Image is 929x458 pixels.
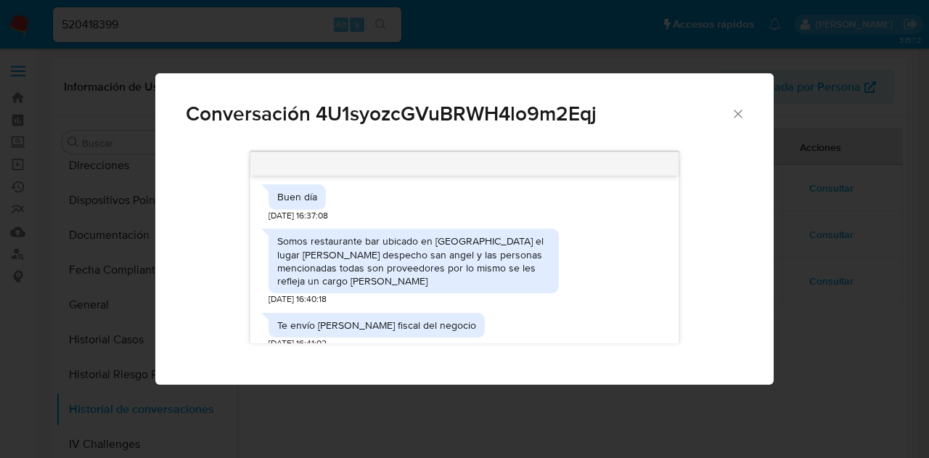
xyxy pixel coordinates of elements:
[277,190,317,203] div: Buen día
[731,107,744,120] button: Cerrar
[155,73,774,385] div: Comunicación
[277,234,550,287] div: Somos restaurante bar ubicado en [GEOGRAPHIC_DATA] el lugar [PERSON_NAME] despecho san angel y la...
[277,319,476,332] div: Te envío [PERSON_NAME] fiscal del negocio
[269,338,327,350] span: [DATE] 16:41:02
[186,104,731,124] span: Conversación 4U1syozcGVuBRWH4lo9m2Eqj
[269,293,327,306] span: [DATE] 16:40:18
[269,210,328,222] span: [DATE] 16:37:08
